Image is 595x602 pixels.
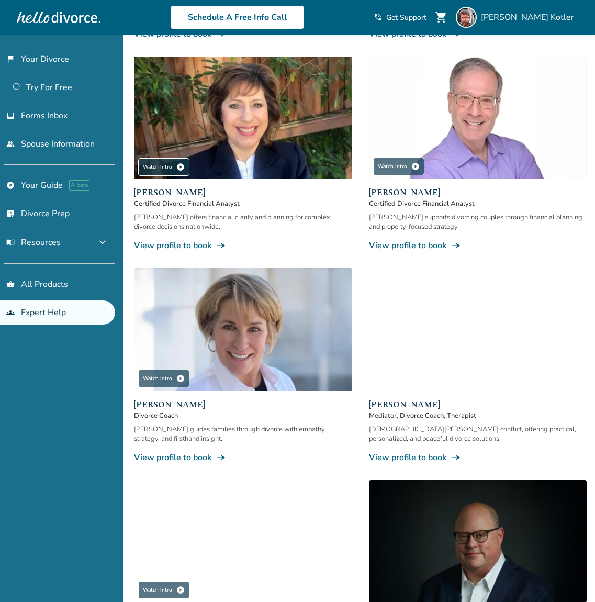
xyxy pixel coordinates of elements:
[134,452,352,463] a: View profile to bookline_end_arrow_notch
[6,55,15,63] span: flag_2
[138,581,189,599] div: Watch Intro
[369,240,587,251] a: View profile to bookline_end_arrow_notch
[369,186,587,199] span: [PERSON_NAME]
[369,57,587,179] img: Jeff Landers
[134,398,352,411] span: [PERSON_NAME]
[373,158,424,175] div: Watch Intro
[369,411,587,420] span: Mediator, Divorce Coach, Therapist
[176,586,185,594] span: play_circle
[69,180,89,191] span: AI beta
[451,452,461,463] span: line_end_arrow_notch
[134,57,352,180] img: Sandra Giudici
[134,186,352,199] span: [PERSON_NAME]
[96,236,109,249] span: expand_more
[411,162,420,171] span: play_circle
[435,11,447,24] span: shopping_cart
[543,552,595,602] iframe: Chat Widget
[134,411,352,420] span: Divorce Coach
[138,370,189,387] div: Watch Intro
[451,29,461,39] span: line_end_arrow_notch
[6,209,15,218] span: list_alt_check
[369,268,587,391] img: Kristen Howerton
[134,199,352,208] span: Certified Divorce Financial Analyst
[134,425,352,443] div: [PERSON_NAME] guides families through divorce with empathy, strategy, and firsthand insight.
[451,240,461,251] span: line_end_arrow_notch
[369,452,587,463] a: View profile to bookline_end_arrow_notch
[216,452,226,463] span: line_end_arrow_notch
[386,13,426,23] span: Get Support
[176,163,185,171] span: play_circle
[176,374,185,383] span: play_circle
[134,213,352,231] div: [PERSON_NAME] offers financial clarity and planning for complex divorce decisions nationwide.
[6,112,15,120] span: inbox
[369,213,587,231] div: [PERSON_NAME] supports divorcing couples through financial planning and property-focused strategy.
[6,280,15,288] span: shopping_basket
[456,7,477,28] img: Ryan K.
[369,425,587,443] div: [DEMOGRAPHIC_DATA][PERSON_NAME] conflict, offering practical, personalized, and peaceful divorce ...
[481,12,578,23] span: [PERSON_NAME] Kotler
[369,199,587,208] span: Certified Divorce Financial Analyst
[6,238,15,247] span: menu_book
[6,181,15,189] span: explore
[216,240,226,251] span: line_end_arrow_notch
[369,398,587,411] span: [PERSON_NAME]
[21,110,68,121] span: Forms Inbox
[374,13,426,23] a: phone_in_talkGet Support
[374,13,382,21] span: phone_in_talk
[6,140,15,148] span: people
[6,237,61,248] span: Resources
[171,5,304,29] a: Schedule A Free Info Call
[134,240,352,251] a: View profile to bookline_end_arrow_notch
[138,158,189,176] div: Watch Intro
[6,308,15,317] span: groups
[216,29,226,39] span: line_end_arrow_notch
[134,268,352,391] img: Kim Goodman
